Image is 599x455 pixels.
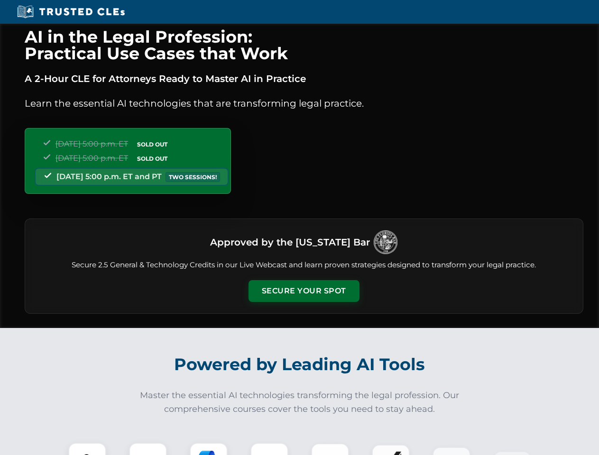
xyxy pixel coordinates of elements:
span: SOLD OUT [134,154,171,164]
span: SOLD OUT [134,139,171,149]
p: Master the essential AI technologies transforming the legal profession. Our comprehensive courses... [134,389,466,416]
h2: Powered by Leading AI Tools [37,348,562,381]
button: Secure Your Spot [249,280,359,302]
span: [DATE] 5:00 p.m. ET [55,139,128,148]
span: [DATE] 5:00 p.m. ET [55,154,128,163]
h3: Approved by the [US_STATE] Bar [210,234,370,251]
p: Learn the essential AI technologies that are transforming legal practice. [25,96,583,111]
img: Trusted CLEs [14,5,128,19]
h1: AI in the Legal Profession: Practical Use Cases that Work [25,28,583,62]
p: A 2-Hour CLE for Attorneys Ready to Master AI in Practice [25,71,583,86]
img: Logo [374,230,397,254]
p: Secure 2.5 General & Technology Credits in our Live Webcast and learn proven strategies designed ... [37,260,571,271]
